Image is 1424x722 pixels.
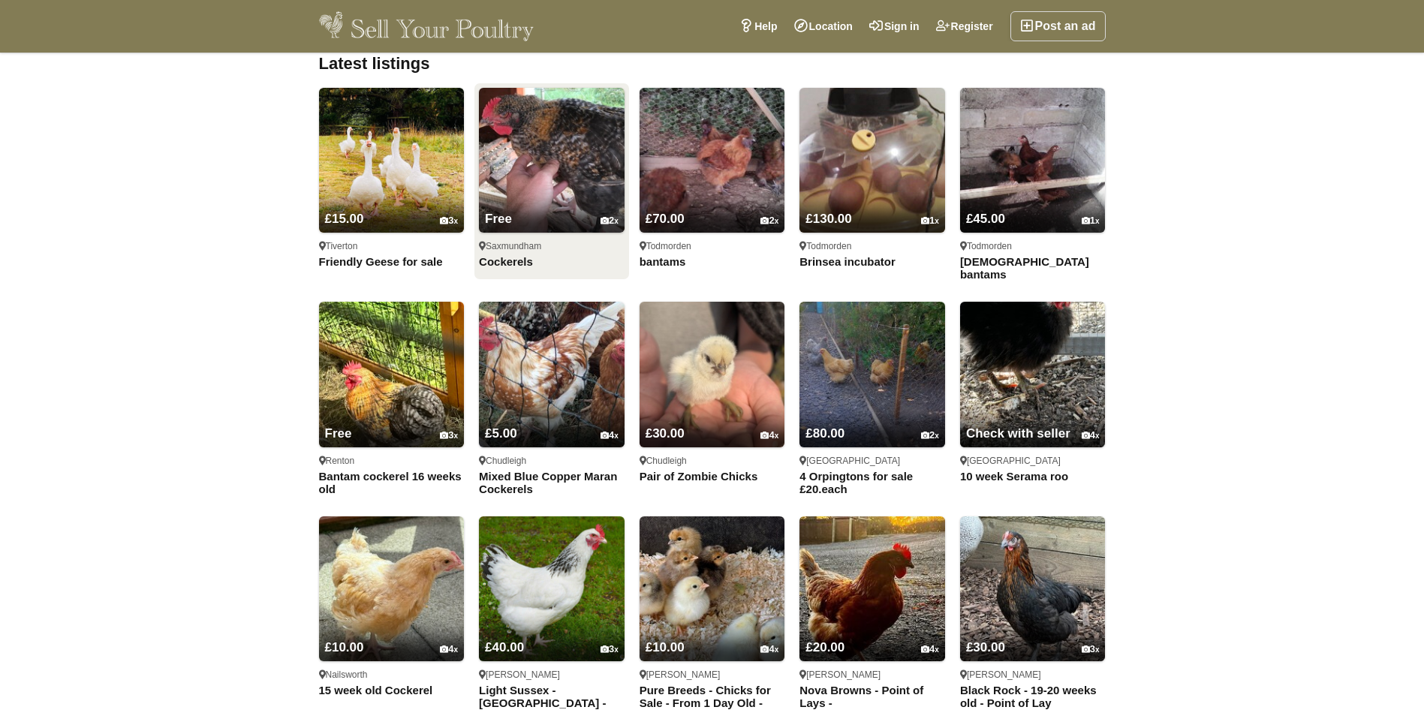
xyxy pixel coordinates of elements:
[799,302,945,447] img: 4 Orpingtons for sale £20.each
[601,644,619,655] div: 3
[1010,11,1106,41] a: Post an ad
[960,516,1106,662] img: Black Rock - 19-20 weeks old - Point of Lay
[1082,430,1100,441] div: 4
[479,183,625,233] a: Free 2
[960,240,1106,252] div: Todmorden
[319,612,465,661] a: £10.00 4
[966,640,1005,654] span: £30.00
[479,669,625,681] div: [PERSON_NAME]
[960,302,1106,447] img: 10 week Serama roo
[640,612,785,661] a: £10.00 4
[799,669,945,681] div: [PERSON_NAME]
[440,430,458,441] div: 3
[960,88,1106,233] img: 3 month old bantams
[479,88,625,233] img: Cockerels
[640,470,785,483] a: Pair of Zombie Chicks
[799,183,945,233] a: £130.00 1
[440,215,458,227] div: 3
[319,183,465,233] a: £15.00 3
[601,215,619,227] div: 2
[325,212,364,226] span: £15.00
[640,240,785,252] div: Todmorden
[921,215,939,227] div: 1
[960,470,1106,483] a: 10 week Serama roo
[861,11,928,41] a: Sign in
[319,455,465,467] div: Renton
[319,54,1106,74] h2: Latest listings
[640,516,785,662] img: Pure Breeds - Chicks for Sale - From 1 Day Old - Lancashire
[799,612,945,661] a: £20.00 4
[1082,215,1100,227] div: 1
[479,684,625,710] a: Light Sussex - [GEOGRAPHIC_DATA] - [GEOGRAPHIC_DATA]
[799,455,945,467] div: [GEOGRAPHIC_DATA]
[799,470,945,495] a: 4 Orpingtons for sale £20.each
[325,640,364,654] span: £10.00
[960,684,1106,709] a: Black Rock - 19-20 weeks old - Point of Lay
[319,684,465,697] a: 15 week old Cockerel
[319,240,465,252] div: Tiverton
[640,88,785,233] img: bantams
[319,302,465,447] img: Bantam cockerel 16 weeks old
[805,212,851,226] span: £130.00
[319,470,465,495] a: Bantam cockerel 16 weeks old
[799,684,945,710] a: Nova Browns - Point of Lays - [GEOGRAPHIC_DATA]
[646,212,685,226] span: £70.00
[960,612,1106,661] a: £30.00 3
[646,640,685,654] span: £10.00
[640,255,785,269] a: bantams
[640,302,785,447] img: Pair of Zombie Chicks
[760,215,778,227] div: 2
[319,255,465,269] a: Friendly Geese for sale
[640,455,785,467] div: Chudleigh
[319,88,465,233] img: Friendly Geese for sale
[479,516,625,662] img: Light Sussex - Point of Lays - Lancashire
[319,516,465,662] img: 15 week old Cockerel
[319,669,465,681] div: Nailsworth
[479,455,625,467] div: Chudleigh
[479,255,625,269] a: Cockerels
[760,430,778,441] div: 4
[640,183,785,233] a: £70.00 2
[928,11,1001,41] a: Register
[966,212,1005,226] span: £45.00
[601,430,619,441] div: 4
[966,426,1070,441] span: Check with seller
[921,430,939,441] div: 2
[799,240,945,252] div: Todmorden
[479,240,625,252] div: Saxmundham
[640,684,785,710] a: Pure Breeds - Chicks for Sale - From 1 Day Old - [GEOGRAPHIC_DATA]
[799,516,945,662] img: Nova Browns - Point of Lays - Lancashire
[805,426,844,441] span: £80.00
[960,183,1106,233] a: £45.00 1
[760,644,778,655] div: 4
[960,398,1106,447] a: Check with seller 4
[485,426,517,441] span: £5.00
[440,644,458,655] div: 4
[786,11,861,41] a: Location
[799,88,945,233] img: Brinsea incubator
[325,426,352,441] span: Free
[479,470,625,495] a: Mixed Blue Copper Maran Cockerels
[479,612,625,661] a: £40.00 3
[799,398,945,447] a: £80.00 2
[485,212,512,226] span: Free
[731,11,785,41] a: Help
[479,302,625,447] img: Mixed Blue Copper Maran Cockerels
[805,640,844,654] span: £20.00
[319,11,534,41] img: Sell Your Poultry
[319,398,465,447] a: Free 3
[479,398,625,447] a: £5.00 4
[640,669,785,681] div: [PERSON_NAME]
[640,398,785,447] a: £30.00 4
[921,644,939,655] div: 4
[1082,644,1100,655] div: 3
[960,455,1106,467] div: [GEOGRAPHIC_DATA]
[960,255,1106,281] a: [DEMOGRAPHIC_DATA] bantams
[799,255,945,269] a: Brinsea incubator
[485,640,524,654] span: £40.00
[960,669,1106,681] div: [PERSON_NAME]
[646,426,685,441] span: £30.00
